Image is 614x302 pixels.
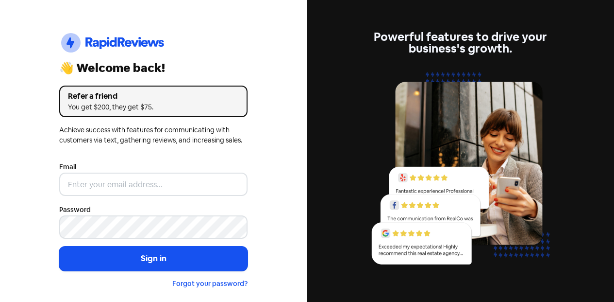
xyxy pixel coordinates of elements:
input: Enter your email address... [59,173,248,196]
div: 👋 Welcome back! [59,62,248,74]
label: Email [59,162,76,172]
div: Achieve success with features for communicating with customers via text, gathering reviews, and i... [59,125,248,145]
div: Powerful features to drive your business's growth. [366,31,555,54]
button: Sign in [59,247,248,271]
label: Password [59,205,91,215]
div: Refer a friend [68,90,239,102]
div: You get $200, they get $75. [68,102,239,112]
img: reviews [366,66,555,276]
a: Forgot your password? [172,279,248,288]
